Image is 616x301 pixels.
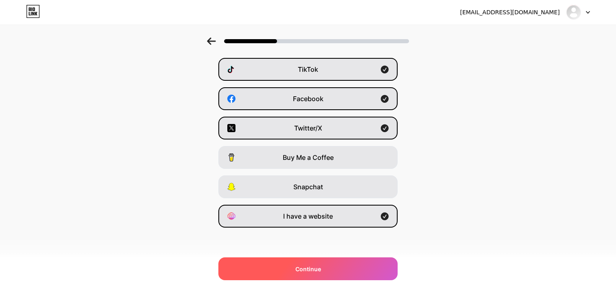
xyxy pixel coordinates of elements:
span: Buy Me a Coffee [283,153,334,162]
span: Continue [295,265,321,273]
span: Snapchat [293,182,323,192]
span: I have a website [283,211,333,221]
div: [EMAIL_ADDRESS][DOMAIN_NAME] [460,8,560,17]
span: Twitter/X [294,123,322,133]
img: stardental [566,4,581,20]
span: Facebook [293,94,323,104]
span: TikTok [298,64,318,74]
